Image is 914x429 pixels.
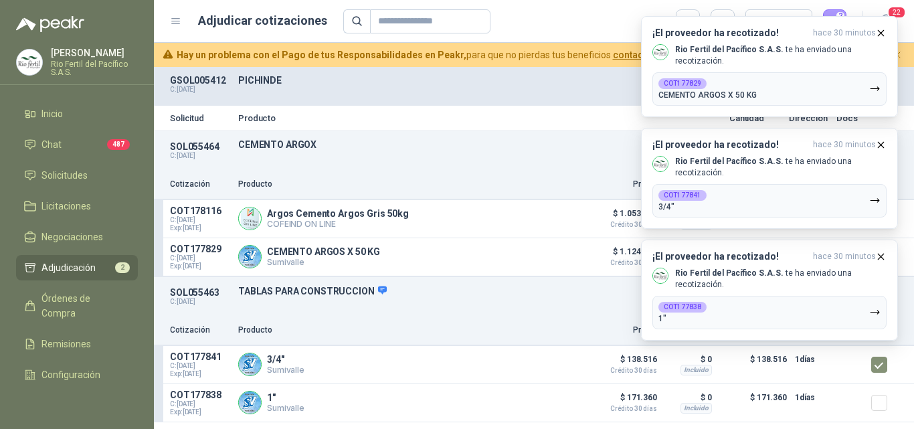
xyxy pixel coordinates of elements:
p: CEMENTO ARGOX [238,139,705,150]
p: 1 días [795,390,828,406]
button: ¡El proveedor ha recotizado!hace 30 minutos Company LogoRio Fertil del Pacífico S.A.S. te ha envi... [641,128,898,229]
span: Exp: [DATE] [170,408,230,416]
p: C: [DATE] [170,152,230,160]
p: Solicitud [170,114,230,122]
span: Crédito 30 días [590,222,657,228]
span: Adjudicación [41,260,96,275]
p: COFEIND ON LINE [267,219,409,229]
p: CEMENTO ARGOS X 50 KG [658,90,757,100]
span: 22 [887,6,906,19]
p: TABLAS PARA CONSTRUCCION [238,285,705,297]
span: hace 30 minutos [813,251,876,262]
img: Company Logo [653,45,668,60]
p: 3/4" [658,202,674,211]
p: te ha enviado una recotización. [675,268,887,290]
img: Company Logo [239,246,261,268]
button: COT1778381" [652,296,887,329]
img: Company Logo [653,268,668,283]
button: 2 [823,9,847,33]
p: $ 138.516 [590,351,657,374]
p: Producto [238,324,582,337]
span: hace 30 minutos [813,27,876,39]
button: COT1778413/4" [652,184,887,218]
p: 3/4" [267,354,304,365]
a: Licitaciones [16,193,138,219]
span: 2 [115,262,130,273]
p: 1 días [795,351,828,367]
img: Company Logo [239,353,261,375]
p: 1" [267,392,304,403]
b: Rio Fertil del Pacífico S.A.S. [675,45,784,54]
p: Precio [590,178,657,191]
p: C: [DATE] [170,86,230,94]
span: Remisiones [41,337,91,351]
h1: Adjudicar cotizaciones [198,11,327,30]
p: SOL055464 [170,141,230,152]
span: Exp: [DATE] [170,370,230,378]
button: COT177829CEMENTO ARGOS X 50 KG [652,72,887,106]
span: Solicitudes [41,168,88,183]
b: Rio Fertil del Pacífico S.A.S. [675,157,784,166]
p: COT177838 [170,390,230,400]
button: ¡El proveedor ha recotizado!hace 30 minutos Company LogoRio Fertil del Pacífico S.A.S. te ha envi... [641,240,898,341]
span: Órdenes de Compra [41,291,125,321]
a: Chat487 [16,132,138,157]
b: Rio Fertil del Pacífico S.A.S. [675,268,784,278]
h3: ¡El proveedor ha recotizado! [652,251,808,262]
a: Configuración [16,362,138,388]
b: COT177838 [664,304,701,311]
p: $ 0 [665,390,712,406]
p: te ha enviado una recotización. [675,156,887,179]
p: $ 1.124.550 [590,244,657,266]
b: COT177841 [664,192,701,199]
p: COT178116 [170,205,230,216]
p: Argos Cemento Argos Gris 50kg [267,208,409,219]
button: 22 [874,9,898,33]
span: C: [DATE] [170,362,230,370]
p: Cotización [170,178,230,191]
span: hace 30 minutos [813,139,876,151]
button: ¡El proveedor ha recotizado!hace 30 minutos Company LogoRio Fertil del Pacífico S.A.S. te ha envi... [641,16,898,117]
p: PICHINDE [238,75,705,86]
h3: ¡El proveedor ha recotizado! [652,139,808,151]
p: $ 1.053.000 [590,205,657,228]
p: SOL055463 [170,287,230,298]
span: Crédito 30 días [590,260,657,266]
p: Producto [238,114,705,122]
p: $ 138.516 [720,351,787,378]
span: para que no pierdas tus beneficios [177,48,705,62]
span: C: [DATE] [170,400,230,408]
p: C: [DATE] [170,298,230,306]
p: Sumivalle [267,257,380,267]
p: Sumivalle [267,365,304,375]
span: Crédito 30 días [590,367,657,374]
span: C: [DATE] [170,216,230,224]
p: [PERSON_NAME] [51,48,138,58]
p: Sumivalle [267,403,304,413]
p: COT177829 [170,244,230,254]
p: Cotización [170,324,230,337]
a: Órdenes de Compra [16,286,138,326]
p: Producto [238,178,582,191]
div: Precio [753,11,792,31]
h3: ¡El proveedor ha recotizado! [652,27,808,39]
span: Configuración [41,367,100,382]
span: C: [DATE] [170,254,230,262]
span: Exp: [DATE] [170,224,230,232]
p: 1" [658,314,666,323]
p: COT177841 [170,351,230,362]
img: Company Logo [239,207,261,230]
a: Remisiones [16,331,138,357]
p: $ 0 [665,351,712,367]
div: Incluido [680,365,712,375]
a: Inicio [16,101,138,126]
b: Hay un problema con el Pago de tus Responsabilidades en Peakr, [177,50,466,60]
div: Incluido [680,403,712,414]
span: Crédito 30 días [590,406,657,412]
span: Chat [41,137,62,152]
p: $ 171.360 [720,390,787,416]
p: $ 171.360 [590,390,657,412]
span: Exp: [DATE] [170,262,230,270]
img: Company Logo [17,50,42,75]
p: te ha enviado una recotización. [675,44,887,67]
